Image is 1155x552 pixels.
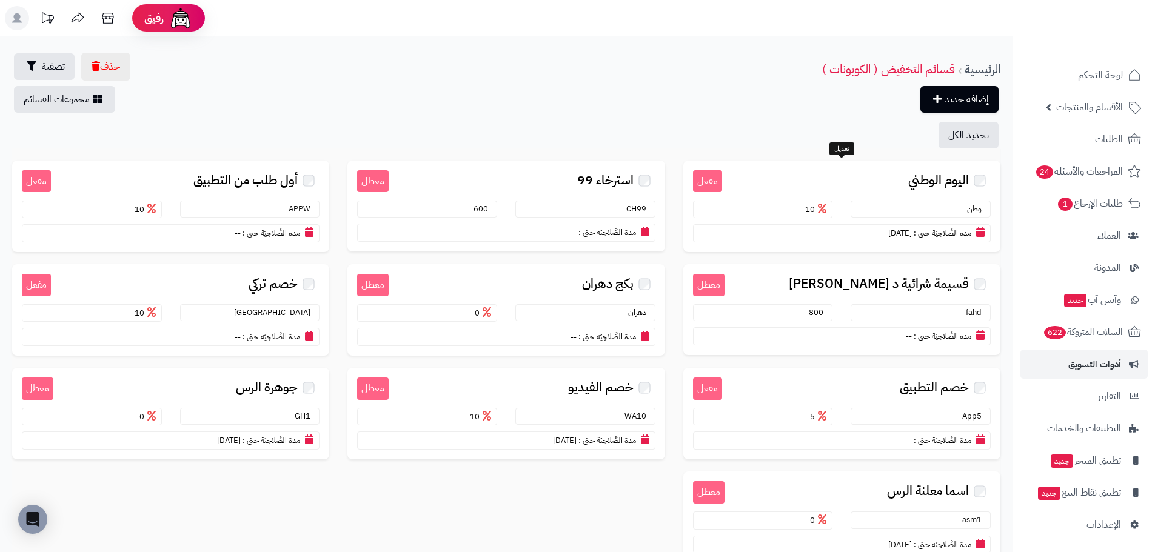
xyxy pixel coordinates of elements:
small: fahd [966,307,988,318]
span: -- [571,227,577,238]
small: مدة الصَّلاحِيَة حتى : [578,434,636,446]
small: مفعل [693,377,722,400]
a: التقارير [1020,382,1148,411]
small: [GEOGRAPHIC_DATA] [234,307,316,318]
span: خصم تركي [249,277,298,291]
small: معطل [22,377,53,400]
span: تطبيق نقاط البيع [1037,484,1121,501]
span: خصم التطبيق [900,381,969,394]
a: السلات المتروكة622 [1020,318,1148,347]
a: إضافة جديد [920,86,999,113]
span: اليوم الوطني [908,173,969,187]
span: 5 [810,411,829,422]
span: جديد [1064,294,1086,307]
span: -- [571,331,577,342]
a: طلبات الإرجاع1 [1020,189,1148,218]
small: مفعل [693,170,722,193]
small: دهران [628,307,652,318]
small: مفعل [22,170,51,193]
span: أول طلب من التطبيق [193,173,298,187]
button: تحديد الكل [939,122,999,148]
button: تصفية [14,53,75,80]
span: 10 [805,204,829,215]
span: 800 [809,307,829,318]
span: 10 [135,204,159,215]
a: مفعل اليوم الوطني وطن 10 مدة الصَّلاحِيَة حتى : [DATE] [683,161,1000,252]
span: الطلبات [1095,131,1123,148]
a: المدونة [1020,253,1148,282]
span: المدونة [1094,259,1121,276]
a: مجموعات القسائم [14,86,115,113]
small: معطل [693,481,725,504]
img: ai-face.png [169,6,193,30]
small: مدة الصَّلاحِيَة حتى : [578,331,636,342]
span: 1 [1058,198,1073,211]
span: أدوات التسويق [1068,356,1121,373]
small: معطل [693,274,725,296]
span: -- [235,227,241,239]
span: الإعدادات [1086,516,1121,533]
a: وآتس آبجديد [1020,285,1148,314]
small: مدة الصَّلاحِيَة حتى : [914,434,971,446]
small: مدة الصَّلاحِيَة حتى : [243,227,300,239]
span: 0 [475,307,494,319]
a: لوحة التحكم [1020,61,1148,90]
small: WA10 [624,410,652,422]
small: مدة الصَّلاحِيَة حتى : [578,227,636,238]
span: استرخاء 99 [577,173,634,187]
a: التطبيقات والخدمات [1020,414,1148,443]
span: 0 [810,514,829,526]
a: معطل بكج دهران دهران 0 مدة الصَّلاحِيَة حتى : -- [347,264,665,356]
span: 600 [474,203,494,214]
a: مفعل خصم التطبيق App5 5 مدة الصَّلاحِيَة حتى : -- [683,368,1000,459]
span: التقارير [1098,388,1121,405]
span: طلبات الإرجاع [1057,195,1123,212]
button: حذف [81,53,130,81]
a: مفعل أول طلب من التطبيق APPW 10 مدة الصَّلاحِيَة حتى : -- [12,161,329,252]
span: تصفية [42,59,65,74]
span: 24 [1036,165,1053,179]
small: مدة الصَّلاحِيَة حتى : [914,227,971,239]
span: [DATE] [217,434,241,446]
span: جديد [1051,454,1073,468]
span: خصم الفيديو [568,381,634,394]
a: الرئيسية [965,60,1000,78]
span: 0 [139,411,159,422]
a: الطلبات [1020,125,1148,154]
img: logo-2.png [1073,31,1143,56]
a: معطل جوهرة الرس GH1 0 مدة الصَّلاحِيَة حتى : [DATE] [12,368,329,459]
span: -- [906,434,912,446]
span: التطبيقات والخدمات [1047,420,1121,437]
span: اسما معلنة الرس [887,484,969,498]
span: -- [906,330,912,342]
span: رفيق [144,11,164,25]
span: السلات المتروكة [1043,324,1123,341]
small: مفعل [22,274,51,296]
small: APPW [289,203,316,214]
span: [DATE] [553,434,577,446]
small: مدة الصَّلاحِيَة حتى : [914,330,971,342]
small: معطل [357,274,389,296]
a: معطل استرخاء 99 CH99 600 مدة الصَّلاحِيَة حتى : -- [347,161,665,251]
small: مدة الصَّلاحِيَة حتى : [914,539,971,550]
a: تحديثات المنصة [32,6,62,33]
div: تعديل [829,142,854,156]
span: 622 [1044,326,1066,339]
a: تطبيق نقاط البيعجديد [1020,478,1148,507]
span: لوحة التحكم [1078,67,1123,84]
small: مدة الصَّلاحِيَة حتى : [243,434,300,446]
small: مدة الصَّلاحِيَة حتى : [243,331,300,342]
span: 10 [470,411,494,422]
small: معطل [357,377,389,400]
span: تطبيق المتجر [1050,452,1121,469]
a: أدوات التسويق [1020,350,1148,379]
a: معطل قسيمة شرائية د [PERSON_NAME] fahd 800 مدة الصَّلاحِيَة حتى : -- [683,264,1000,355]
span: جوهرة الرس [236,381,298,394]
span: جديد [1038,487,1060,500]
a: المراجعات والأسئلة24 [1020,157,1148,186]
span: [DATE] [888,539,912,550]
a: الإعدادات [1020,510,1148,539]
div: Open Intercom Messenger [18,505,47,534]
a: مفعل خصم تركي [GEOGRAPHIC_DATA] 10 مدة الصَّلاحِيَة حتى : -- [12,264,329,356]
a: العملاء [1020,221,1148,250]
